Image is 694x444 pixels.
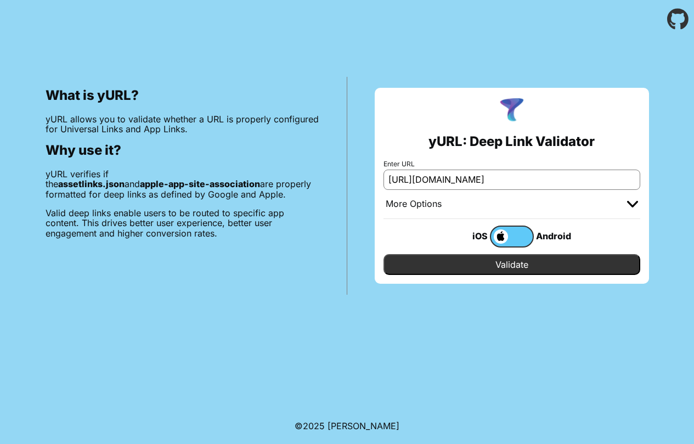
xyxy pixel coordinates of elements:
[303,420,325,431] span: 2025
[328,420,399,431] a: Michael Ibragimchayev's Personal Site
[46,114,319,134] p: yURL allows you to validate whether a URL is properly configured for Universal Links and App Links.
[383,160,640,168] label: Enter URL
[627,201,638,207] img: chevron
[58,178,125,189] b: assetlinks.json
[386,199,442,210] div: More Options
[46,208,319,238] p: Valid deep links enable users to be routed to specific app content. This drives better user exper...
[498,97,526,125] img: yURL Logo
[140,178,260,189] b: apple-app-site-association
[46,169,319,199] p: yURL verifies if the and are properly formatted for deep links as defined by Google and Apple.
[428,134,595,149] h2: yURL: Deep Link Validator
[46,88,319,103] h2: What is yURL?
[534,229,578,243] div: Android
[295,408,399,444] footer: ©
[46,143,319,158] h2: Why use it?
[383,170,640,189] input: e.g. https://app.chayev.com/xyx
[446,229,490,243] div: iOS
[383,254,640,275] input: Validate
